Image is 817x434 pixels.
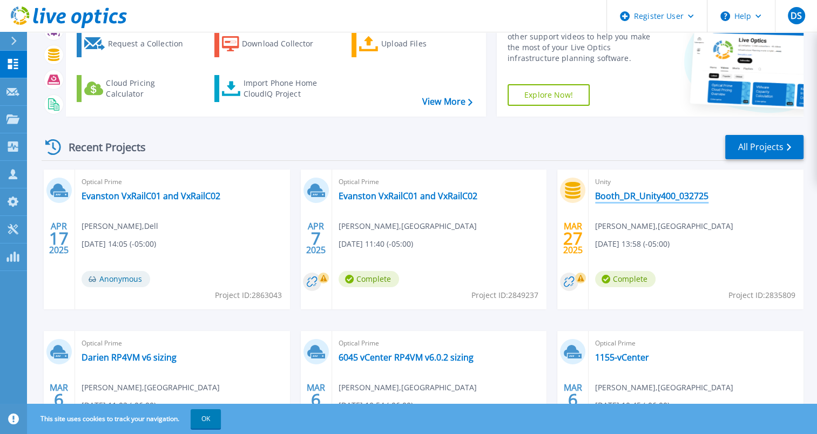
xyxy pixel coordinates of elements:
div: MAR 2025 [49,380,69,419]
a: Request a Collection [77,30,197,57]
span: [DATE] 11:02 (-06:00) [82,399,156,411]
div: APR 2025 [306,219,326,258]
a: View More [422,97,472,107]
span: Project ID: 2849237 [471,289,538,301]
button: OK [191,409,221,429]
span: [PERSON_NAME] , [GEOGRAPHIC_DATA] [339,382,477,394]
span: [PERSON_NAME] , [GEOGRAPHIC_DATA] [339,220,477,232]
span: 7 [311,234,321,243]
div: MAR 2025 [563,380,583,419]
span: 6 [311,395,321,404]
span: Optical Prime [82,337,283,349]
span: 6 [54,395,64,404]
span: [PERSON_NAME] , [GEOGRAPHIC_DATA] [595,382,733,394]
div: Import Phone Home CloudIQ Project [243,78,327,99]
span: Optical Prime [82,176,283,188]
a: All Projects [725,135,804,159]
span: Anonymous [82,271,150,287]
a: Upload Files [352,30,472,57]
span: This site uses cookies to track your navigation. [30,409,221,429]
span: Project ID: 2863043 [215,289,282,301]
span: [PERSON_NAME] , [GEOGRAPHIC_DATA] [82,382,220,394]
div: MAR 2025 [306,380,326,419]
a: Darien RP4VM v6 sizing [82,352,177,363]
span: DS [791,11,802,20]
a: 1155-vCenter [595,352,649,363]
span: Optical Prime [339,176,541,188]
span: [DATE] 10:54 (-06:00) [339,399,413,411]
span: Unity [595,176,797,188]
a: Cloud Pricing Calculator [77,75,197,102]
div: MAR 2025 [563,219,583,258]
a: Booth_DR_Unity400_032725 [595,191,708,201]
span: 17 [49,234,69,243]
div: Cloud Pricing Calculator [106,78,192,99]
span: Optical Prime [339,337,541,349]
a: Evanston VxRailC01 and VxRailC02 [82,191,220,201]
a: Explore Now! [508,84,590,106]
span: [DATE] 13:58 (-05:00) [595,238,670,250]
a: Evanston VxRailC01 and VxRailC02 [339,191,477,201]
div: APR 2025 [49,219,69,258]
div: Upload Files [381,33,468,55]
span: 27 [563,234,583,243]
span: [PERSON_NAME] , Dell [82,220,158,232]
div: Request a Collection [107,33,194,55]
span: Complete [339,271,399,287]
div: Find tutorials, instructional guides and other support videos to help you make the most of your L... [508,21,661,64]
span: [DATE] 10:45 (-06:00) [595,399,670,411]
div: Recent Projects [42,134,160,160]
span: [DATE] 14:05 (-05:00) [82,238,156,250]
span: 6 [568,395,578,404]
span: [DATE] 11:40 (-05:00) [339,238,413,250]
span: Project ID: 2835809 [728,289,795,301]
span: Complete [595,271,656,287]
a: Download Collector [214,30,335,57]
span: Optical Prime [595,337,797,349]
a: 6045 vCenter RP4VM v6.0.2 sizing [339,352,474,363]
div: Download Collector [242,33,328,55]
span: [PERSON_NAME] , [GEOGRAPHIC_DATA] [595,220,733,232]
